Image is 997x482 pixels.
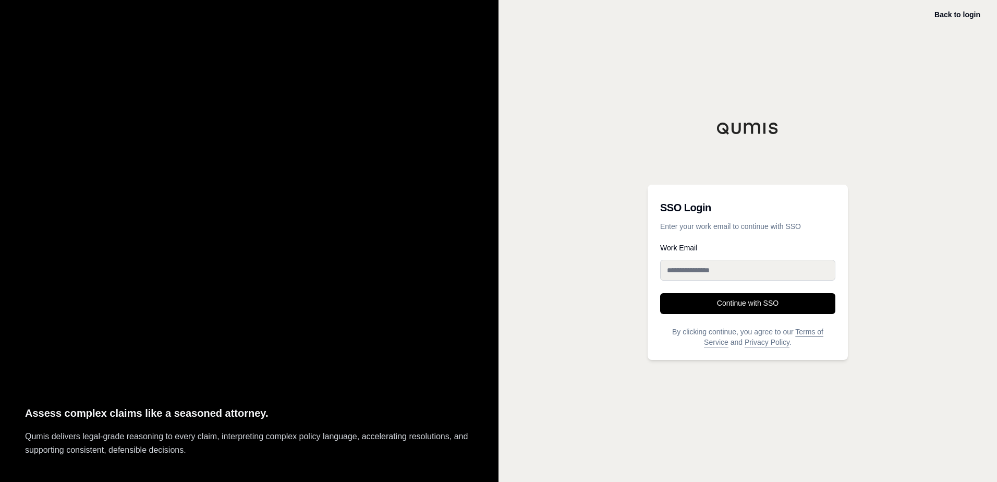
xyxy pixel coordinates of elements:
[660,244,835,251] label: Work Email
[660,327,835,347] p: By clicking continue, you agree to our and .
[25,405,473,422] p: Assess complex claims like a seasoned attorney.
[25,430,473,457] p: Qumis delivers legal-grade reasoning to every claim, interpreting complex policy language, accele...
[660,197,835,218] h3: SSO Login
[660,293,835,314] button: Continue with SSO
[660,221,835,232] p: Enter your work email to continue with SSO
[716,122,779,135] img: Qumis
[745,338,789,346] a: Privacy Policy
[934,10,980,19] a: Back to login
